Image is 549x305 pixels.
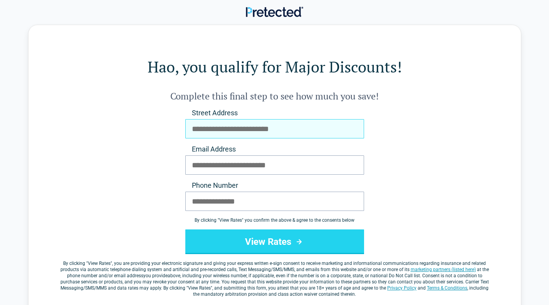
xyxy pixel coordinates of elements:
[427,285,467,291] a: Terms & Conditions
[185,181,364,190] label: Phone Number
[59,56,490,78] h1: Hao, you qualify for Major Discounts!
[185,229,364,254] button: View Rates
[185,108,364,118] label: Street Address
[185,217,364,223] div: By clicking " View Rates " you confirm the above & agree to the consents below
[88,261,111,266] span: View Rates
[59,260,490,297] label: By clicking " ", you are providing your electronic signature and giving your express written e-si...
[185,145,364,154] label: Email Address
[59,90,490,102] h2: Complete this final step to see how much you save!
[411,267,476,272] a: marketing partners (listed here)
[387,285,416,291] a: Privacy Policy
